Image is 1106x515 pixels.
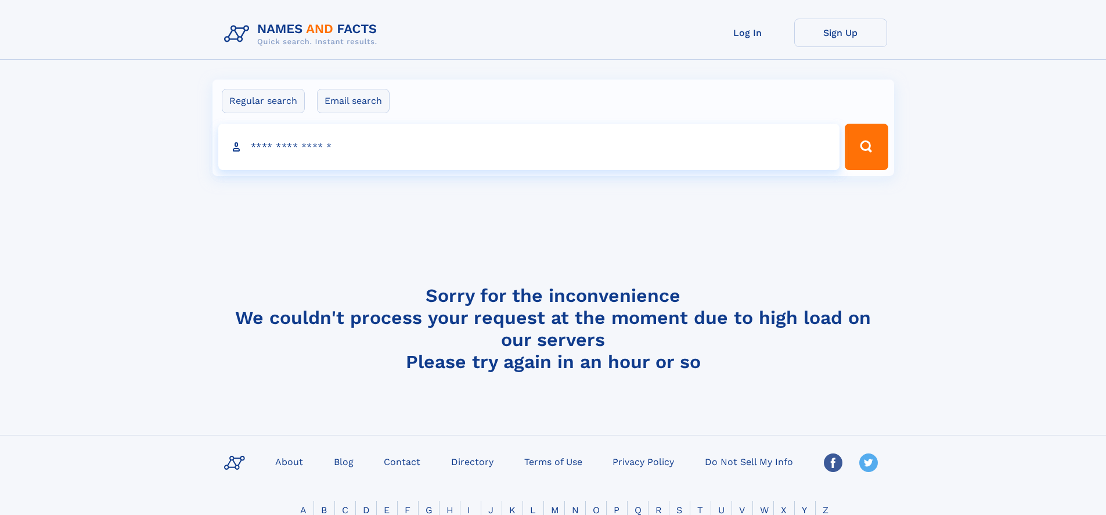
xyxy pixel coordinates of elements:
a: Log In [701,19,794,47]
a: Do Not Sell My Info [700,453,798,470]
a: Privacy Policy [608,453,679,470]
img: Facebook [824,453,842,472]
a: Directory [446,453,498,470]
label: Regular search [222,89,305,113]
a: Contact [379,453,425,470]
img: Twitter [859,453,878,472]
button: Search Button [845,124,888,170]
label: Email search [317,89,390,113]
a: Terms of Use [520,453,587,470]
input: search input [218,124,840,170]
img: Logo Names and Facts [219,19,387,50]
a: About [271,453,308,470]
a: Blog [329,453,358,470]
a: Sign Up [794,19,887,47]
h4: Sorry for the inconvenience We couldn't process your request at the moment due to high load on ou... [219,284,887,373]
